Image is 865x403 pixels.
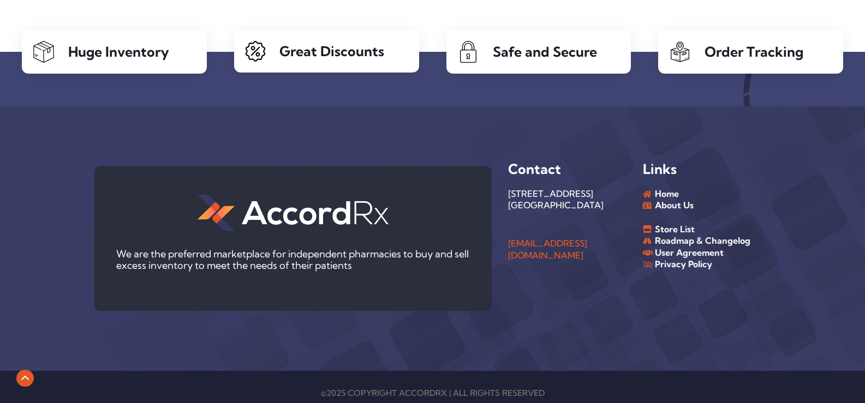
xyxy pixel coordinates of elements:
a: User Agreement [643,247,755,259]
span: About Us [652,200,694,212]
span: Order Tracking [705,43,803,60]
div: ©2025 COPYRIGHT ACCORDRX | ALL RIGHTS RESERVED [89,387,777,399]
a: FAQ [643,212,755,224]
a: Roadmap & Changelog [643,235,755,247]
a: [EMAIL_ADDRESS][DOMAIN_NAME] [508,238,587,261]
a: Store List [643,224,755,236]
span: Roadmap & Changelog [652,235,750,247]
span: Huge Inventory [68,43,169,60]
span: User Agreement [652,247,724,259]
a: Home [643,188,755,200]
span: FAQ [652,212,673,224]
span: Home [652,188,679,200]
span: Privacy Policy [652,258,712,270]
a: Privacy Policy [643,258,755,270]
a: About Us [643,200,755,212]
h5: Contact [508,161,616,177]
span: Great Discounts [279,43,384,59]
span: Store List [652,224,695,236]
p: We are the preferred marketplace for independent pharmacies to buy and sell excess inventory to m... [116,248,470,272]
span: Safe and Secure [493,43,597,60]
p: [STREET_ADDRESS] [GEOGRAPHIC_DATA] [508,188,616,212]
h5: Links [643,161,755,177]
